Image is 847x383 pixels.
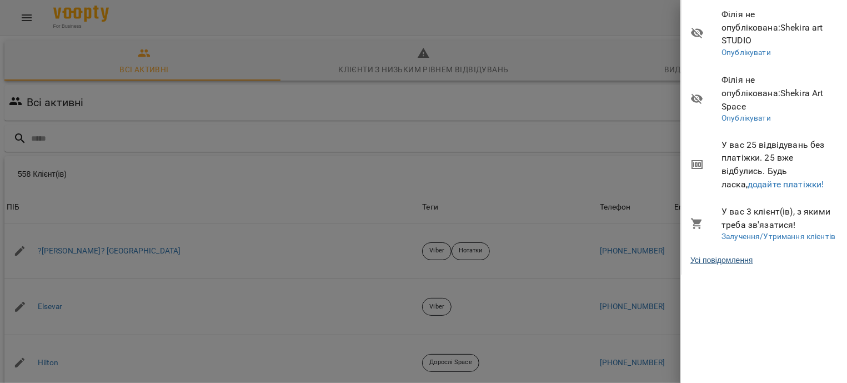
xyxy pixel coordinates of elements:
span: У вас 25 відвідувань без платіжки. 25 вже відбулись. Будь ласка, [721,138,839,191]
a: Усі повідомлення [690,255,753,266]
a: додайте платіжки! [748,179,824,190]
a: Опублікувати [721,48,771,57]
span: Філія не опублікована : Shekira art STUDIO [721,8,839,47]
span: У вас 3 клієнт(ів), з якими треба зв'язатися! [721,205,839,231]
span: Філія не опублікована : Shekira Art Space [721,73,839,113]
a: Залучення/Утримання клієнтів [721,232,835,241]
a: Опублікувати [721,113,771,122]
